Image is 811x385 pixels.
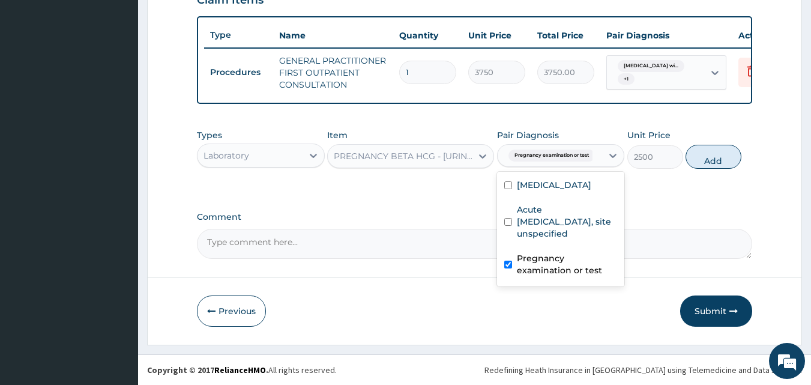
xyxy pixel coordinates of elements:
[147,365,268,375] strong: Copyright © 2017 .
[393,23,462,47] th: Quantity
[600,23,732,47] th: Pair Diagnosis
[686,145,741,169] button: Add
[517,179,591,191] label: [MEDICAL_DATA]
[273,23,393,47] th: Name
[627,129,671,141] label: Unit Price
[462,23,531,47] th: Unit Price
[204,150,249,162] div: Laboratory
[62,67,202,83] div: Chat with us now
[531,23,600,47] th: Total Price
[6,257,229,299] textarea: Type your message and hit 'Enter'
[497,129,559,141] label: Pair Diagnosis
[273,49,393,97] td: GENERAL PRACTITIONER FIRST OUTPATIENT CONSULTATION
[197,130,222,141] label: Types
[618,73,635,85] span: + 1
[214,365,266,375] a: RelianceHMO
[70,116,166,237] span: We're online!
[517,204,618,240] label: Acute [MEDICAL_DATA], site unspecified
[204,24,273,46] th: Type
[484,364,802,376] div: Redefining Heath Insurance in [GEOGRAPHIC_DATA] using Telemedicine and Data Science!
[138,354,811,385] footer: All rights reserved.
[197,212,753,222] label: Comment
[680,296,752,327] button: Submit
[732,23,792,47] th: Actions
[197,296,266,327] button: Previous
[327,129,348,141] label: Item
[197,6,226,35] div: Minimize live chat window
[334,150,473,162] div: PREGNANCY BETA HCG - [URINE, 24HRS]
[22,60,49,90] img: d_794563401_company_1708531726252_794563401
[508,150,595,162] span: Pregnancy examination or test
[618,60,684,72] span: [MEDICAL_DATA] wi...
[204,61,273,83] td: Procedures
[517,252,618,276] label: Pregnancy examination or test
